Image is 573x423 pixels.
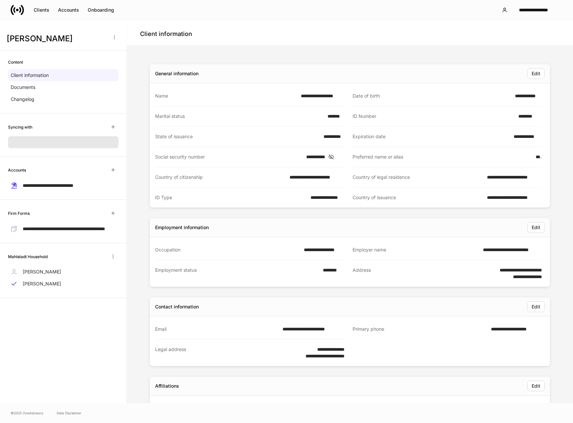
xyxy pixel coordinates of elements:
[155,246,300,253] div: Occupation
[8,93,118,105] a: Changelog
[11,72,49,79] p: Client information
[155,346,287,359] div: Legal address
[532,224,540,231] div: Edit
[353,113,514,120] div: ID Number
[29,5,54,15] button: Clients
[155,267,319,280] div: Employment status
[8,124,32,130] h6: Syncing with
[353,174,483,181] div: Country of legal residence
[8,266,118,278] a: [PERSON_NAME]
[527,301,545,312] button: Edit
[88,7,114,13] div: Onboarding
[23,280,61,287] p: [PERSON_NAME]
[34,7,49,13] div: Clients
[8,278,118,290] a: [PERSON_NAME]
[11,84,35,91] p: Documents
[155,70,198,77] div: General information
[7,33,106,44] h3: [PERSON_NAME]
[8,167,26,173] h6: Accounts
[155,154,302,160] div: Social security number
[140,30,192,38] h4: Client information
[155,383,179,389] div: Affiliations
[155,194,307,201] div: ID Type
[532,303,540,310] div: Edit
[353,194,483,201] div: Country of issuance
[353,133,510,140] div: Expiration date
[8,81,118,93] a: Documents
[155,224,209,231] div: Employment information
[353,246,479,253] div: Employer name
[155,113,324,120] div: Marital status
[8,253,48,260] h6: Mahlstadt Household
[11,410,43,416] span: © 2025 OneAdvisory
[527,222,545,233] button: Edit
[527,68,545,79] button: Edit
[353,93,511,99] div: Date of birth
[155,326,278,332] div: Email
[23,268,61,275] p: [PERSON_NAME]
[57,410,81,416] a: Data Disclaimer
[155,133,320,140] div: State of issuance
[8,69,118,81] a: Client information
[11,96,34,103] p: Changelog
[83,5,118,15] button: Onboarding
[532,70,540,77] div: Edit
[527,381,545,391] button: Edit
[532,383,540,389] div: Edit
[58,7,79,13] div: Accounts
[54,5,83,15] button: Accounts
[155,93,297,99] div: Name
[8,210,30,216] h6: Firm Forms
[155,174,285,181] div: Country of citizenship
[8,59,23,65] h6: Content
[353,154,532,160] div: Preferred name or alias
[353,326,487,333] div: Primary phone
[155,303,199,310] div: Contact information
[353,267,477,280] div: Address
